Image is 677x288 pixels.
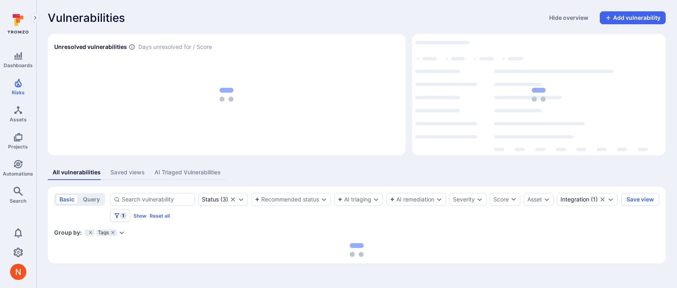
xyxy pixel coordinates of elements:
button: Filters [110,209,130,222]
button: Expand dropdown [321,196,327,203]
div: ( 1 ) [561,196,598,203]
button: Hide overview [544,11,593,24]
span: Dashboards [4,62,33,68]
img: ACg8ocIprwjrgDQnDsNSk9Ghn5p5-B8DpAKWoJ5Gi9syOE4K59tr4Q=s96-c [10,264,26,280]
div: loading spinner [415,37,662,152]
img: Loading... [350,243,364,257]
button: Clear selection [230,196,236,203]
div: Integration [561,196,589,203]
button: Expand dropdown [476,196,483,203]
button: Show [133,213,146,219]
span: Automations [3,171,33,177]
button: Expand dropdown [373,196,379,203]
button: Expand dropdown [544,196,550,203]
i: Expand navigation menu [32,15,38,21]
span: Assets [10,116,27,123]
button: Expand dropdown [118,229,125,236]
span: Days unresolved for / Score [138,43,212,51]
button: Status(3) [202,196,228,203]
span: Tags [98,230,109,235]
button: Add vulnerability [600,11,666,24]
button: query [79,195,104,204]
span: Number of vulnerabilities in status ‘Open’ ‘Triaged’ and ‘In process’ divided by score and scanne... [129,43,135,51]
div: Saved views [110,168,145,176]
button: Save view [621,193,659,206]
button: AI remediation [390,196,434,203]
button: Clear selection [599,196,606,203]
h2: Unresolved vulnerabilities [54,43,127,51]
div: All vulnerabilities [53,168,101,176]
div: Neeren Patki [10,264,26,280]
button: Recommended status [255,196,319,203]
button: Expand dropdown [607,196,614,203]
div: Status [202,196,219,203]
input: Search vulnerability [122,195,191,203]
span: Projects [8,144,28,150]
img: Loading... [532,88,546,102]
button: basic [56,195,78,204]
button: Asset [527,196,542,203]
div: AI Triaged Vulnerabilities [154,168,221,176]
button: Expand navigation menu [30,13,40,23]
button: AI triaging [338,196,371,203]
button: Reset all [150,213,170,219]
div: Score [493,195,509,203]
div: grouping parameters [85,229,125,236]
span: Risks [12,89,25,95]
button: Score [490,193,520,206]
div: assets tabs [48,165,666,180]
span: Vulnerabilities [48,11,125,24]
span: Group by: [54,229,82,237]
span: Search [10,198,26,204]
button: Expand dropdown [238,196,244,203]
div: Tags [96,229,117,236]
button: Severity [453,196,475,203]
button: Expand dropdown [436,196,442,203]
div: loading spinner [54,243,659,257]
span: 1 [120,212,127,219]
div: ( 3 ) [202,196,228,203]
button: Integration(1) [561,196,598,203]
div: Top integrations by vulnerabilities [412,34,666,155]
